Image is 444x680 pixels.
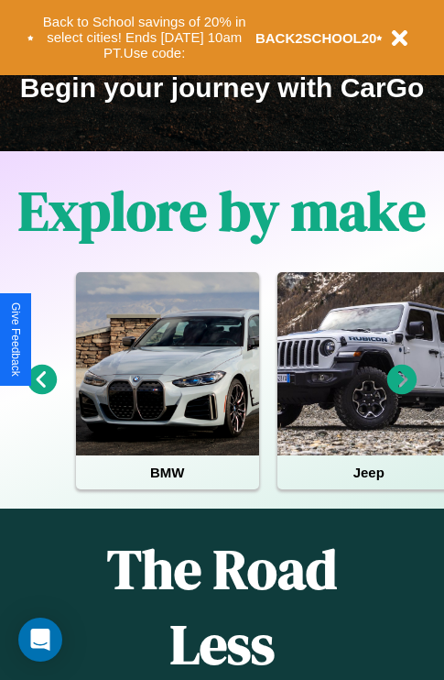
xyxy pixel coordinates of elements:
button: Back to School savings of 20% in select cities! Ends [DATE] 10am PT.Use code: [34,9,255,66]
b: BACK2SCHOOL20 [255,30,377,46]
h1: Explore by make [18,173,426,248]
div: Give Feedback [9,302,22,377]
div: Open Intercom Messenger [18,618,62,662]
h4: BMW [76,455,259,489]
